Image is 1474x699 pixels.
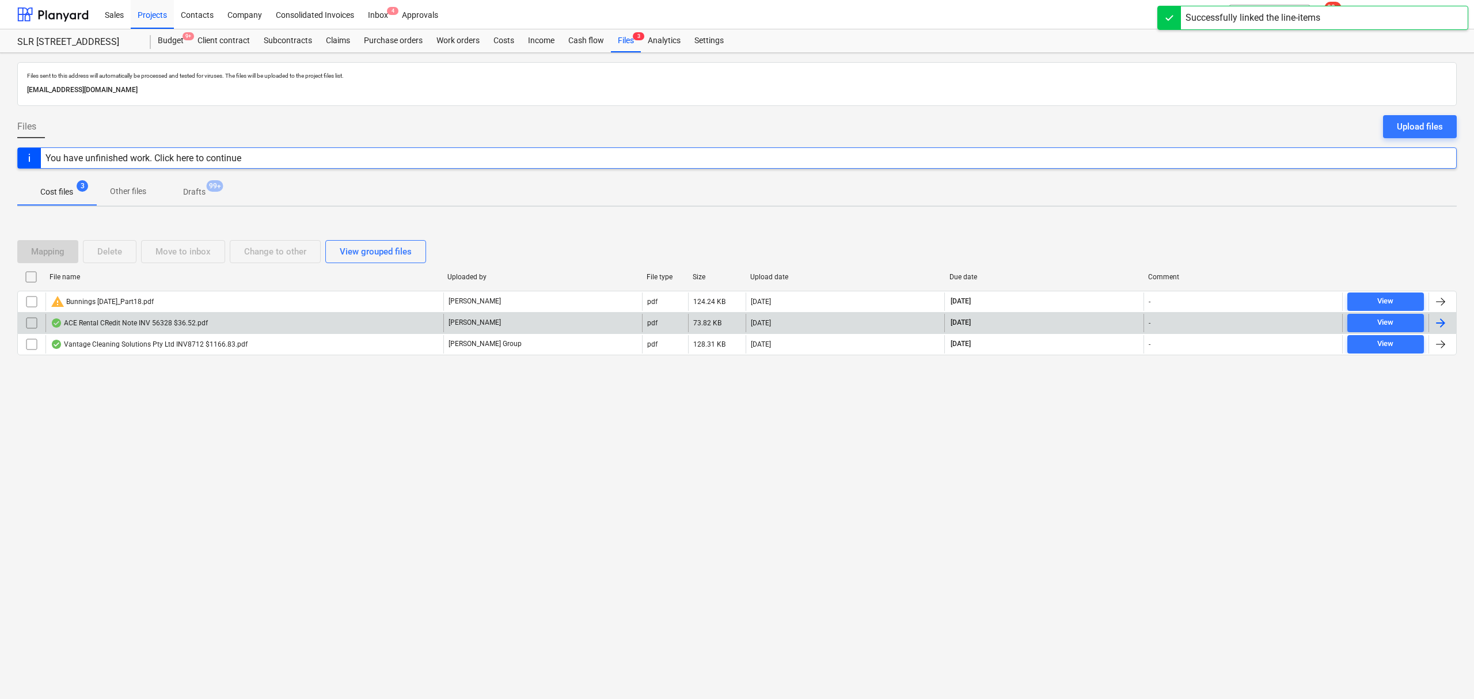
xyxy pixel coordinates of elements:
div: 128.31 KB [693,340,725,348]
button: View [1347,314,1424,332]
div: pdf [647,340,658,348]
a: Costs [487,29,521,52]
div: [DATE] [751,298,771,306]
p: Files sent to this address will automatically be processed and tested for viruses. The files will... [27,72,1447,79]
button: View [1347,292,1424,311]
div: Successfully linked the line-items [1186,11,1320,25]
a: Purchase orders [357,29,430,52]
div: SLR [STREET_ADDRESS] [17,36,137,48]
div: [DATE] [751,340,771,348]
div: - [1149,340,1150,348]
div: OCR finished [51,340,62,349]
div: - [1149,298,1150,306]
div: Due date [949,273,1139,281]
span: warning [51,295,64,309]
div: 124.24 KB [693,298,725,306]
span: 99+ [207,180,223,192]
span: [DATE] [949,339,972,349]
div: Uploaded by [447,273,637,281]
a: Subcontracts [257,29,319,52]
span: [DATE] [949,297,972,306]
button: View grouped files [325,240,426,263]
span: 3 [77,180,88,192]
p: Other files [110,185,146,197]
a: Analytics [641,29,687,52]
div: Size [693,273,741,281]
span: Files [17,120,36,134]
div: View [1377,337,1393,351]
div: View [1377,316,1393,329]
div: Files [611,29,641,52]
a: Budget9+ [151,29,191,52]
span: 4 [387,7,398,15]
div: 73.82 KB [693,319,721,327]
p: [PERSON_NAME] [449,318,501,328]
div: - [1149,319,1150,327]
div: View grouped files [340,244,412,259]
button: Upload files [1383,115,1457,138]
div: ACE Rental CRedit Note INV 56328 $36.52.pdf [51,318,208,328]
a: Cash flow [561,29,611,52]
a: Settings [687,29,731,52]
a: Work orders [430,29,487,52]
div: [DATE] [751,319,771,327]
div: You have unfinished work. Click here to continue [45,153,241,164]
div: Upload date [750,273,940,281]
p: Cost files [40,186,73,198]
div: View [1377,295,1393,308]
p: [EMAIL_ADDRESS][DOMAIN_NAME] [27,84,1447,96]
div: File type [647,273,683,281]
div: Budget [151,29,191,52]
div: OCR finished [51,318,62,328]
div: Upload files [1397,119,1443,134]
div: pdf [647,298,658,306]
button: View [1347,335,1424,354]
p: Drafts [183,186,206,198]
a: Client contract [191,29,257,52]
div: Comment [1148,273,1338,281]
a: Files3 [611,29,641,52]
p: [PERSON_NAME] Group [449,339,522,349]
div: pdf [647,319,658,327]
div: Vantage Cleaning Solutions Pty Ltd INV8712 $1166.83.pdf [51,340,248,349]
a: Income [521,29,561,52]
p: [PERSON_NAME] [449,297,501,306]
span: 9+ [183,32,194,40]
span: 3 [633,32,644,40]
div: File name [50,273,438,281]
a: Claims [319,29,357,52]
span: [DATE] [949,318,972,328]
div: Bunnings [DATE]_Part18.pdf [51,295,154,309]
